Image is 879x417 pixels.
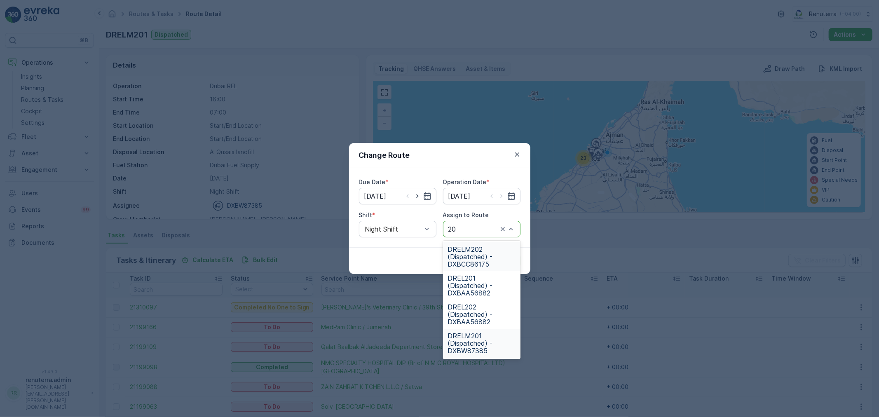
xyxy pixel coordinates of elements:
span: DRELM201 (Dispatched) - DXBW87385 [448,332,516,354]
input: dd/mm/yyyy [443,188,520,204]
label: Shift [359,211,373,218]
label: Operation Date [443,178,487,185]
span: DREL201 (Dispatched) - DXBAA56882 [448,274,516,297]
span: DRELM202 (Dispatched) - DXBCC86175 [448,246,516,268]
label: Assign to Route [443,211,489,218]
label: Due Date [359,178,386,185]
p: Change Route [359,150,410,161]
input: dd/mm/yyyy [359,188,436,204]
span: DREL202 (Dispatched) - DXBAA56882 [448,303,516,326]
